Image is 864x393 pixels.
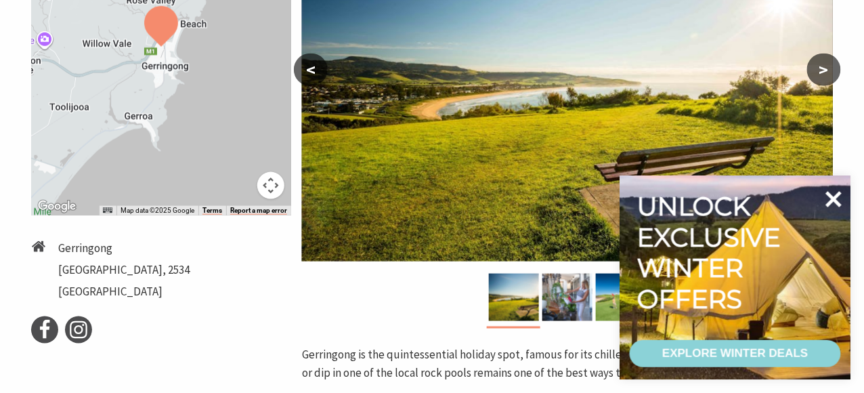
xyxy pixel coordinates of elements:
span: Map data ©2025 Google [121,207,194,214]
li: [GEOGRAPHIC_DATA], 2534 [58,261,190,279]
div: EXPLORE WINTER DEALS [662,340,808,367]
a: EXPLORE WINTER DEALS [630,340,841,367]
img: Google [35,198,79,215]
p: Gerringong is the quintessential holiday spot, famous for its chilled vibes all year round – wher... [302,346,833,383]
button: > [807,54,841,86]
button: Map camera controls [257,172,284,199]
li: Gerringong [58,239,190,257]
a: Report a map error [230,207,287,215]
li: [GEOGRAPHIC_DATA] [58,283,190,301]
img: Looking out over Gerringong [489,274,539,321]
img: Golfing at Gerringong [596,274,646,321]
a: Terms [202,207,222,215]
div: Unlock exclusive winter offers [637,191,787,314]
button: < [294,54,328,86]
img: Shopping in Gerringong - 34 Degrees South [542,274,592,321]
button: Keyboard shortcuts [103,206,112,215]
a: Open this area in Google Maps (opens a new window) [35,198,79,215]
